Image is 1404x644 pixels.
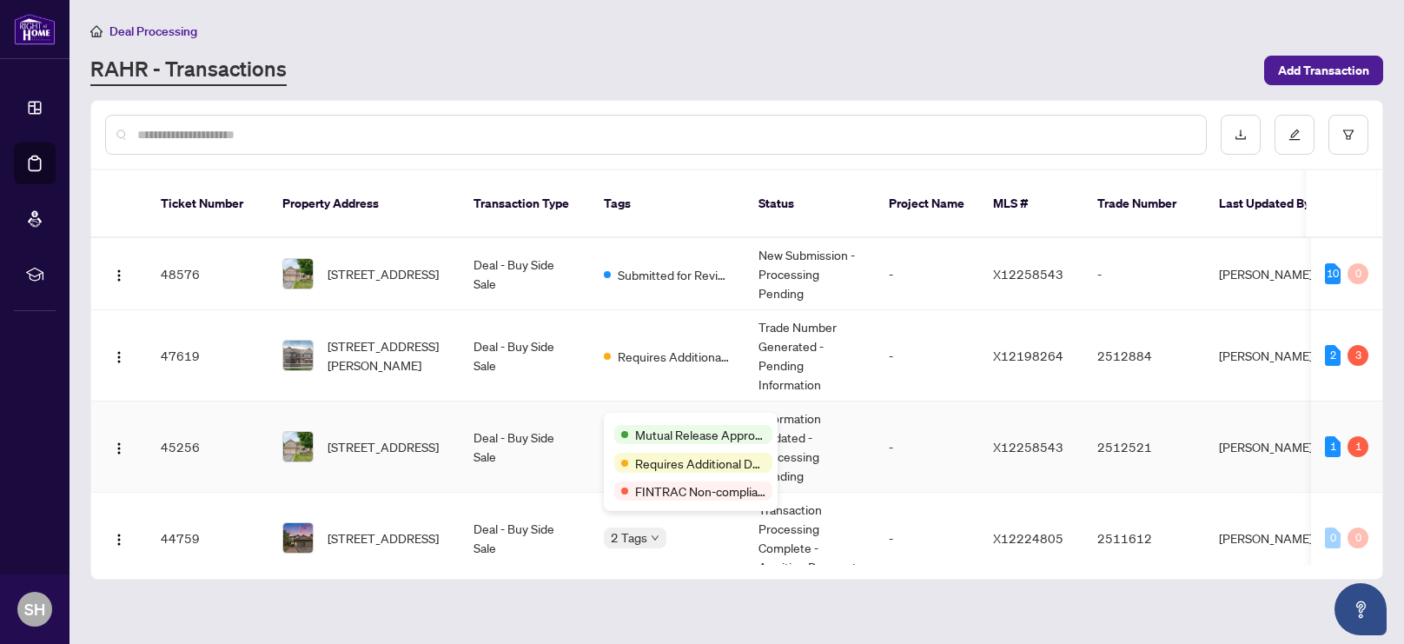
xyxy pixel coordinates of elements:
td: New Submission - Processing Pending [745,238,875,310]
span: X12258543 [993,439,1063,455]
td: - [875,238,979,310]
span: SH [24,597,45,621]
button: edit [1275,115,1315,155]
span: Requires Additional Docs [618,347,731,366]
span: down [651,534,659,542]
button: Open asap [1334,583,1387,635]
span: Add Transaction [1278,56,1369,84]
td: [PERSON_NAME] [1205,402,1335,493]
td: - [875,310,979,402]
img: thumbnail-img [283,432,313,461]
span: home [90,25,103,37]
button: Add Transaction [1264,56,1383,85]
img: thumbnail-img [283,259,313,289]
img: Logo [112,442,126,455]
th: Property Address [268,170,460,238]
th: Project Name [875,170,979,238]
span: X12258543 [993,266,1063,282]
span: Requires Additional Docs [635,454,765,473]
button: filter [1328,115,1368,155]
td: Deal - Buy Side Sale [460,402,590,493]
span: [STREET_ADDRESS] [328,528,439,548]
td: [PERSON_NAME] [1205,310,1335,402]
button: Logo [105,342,133,369]
span: edit [1288,129,1301,141]
td: Deal - Buy Side Sale [460,310,590,402]
th: Transaction Type [460,170,590,238]
img: logo [14,13,56,45]
th: Trade Number [1083,170,1205,238]
span: X12198264 [993,348,1063,363]
button: download [1221,115,1261,155]
div: 2 [1325,345,1341,366]
th: Ticket Number [147,170,268,238]
th: Tags [590,170,745,238]
td: Deal - Buy Side Sale [460,493,590,584]
span: filter [1342,129,1354,141]
div: 10 [1325,263,1341,284]
td: [PERSON_NAME] [1205,493,1335,584]
td: Information Updated - Processing Pending [745,402,875,493]
div: 0 [1325,528,1341,548]
span: [STREET_ADDRESS][PERSON_NAME] [328,336,446,375]
span: FINTRAC Non-compliant [635,481,765,501]
td: 48576 [147,238,268,310]
span: [STREET_ADDRESS] [328,437,439,456]
div: 1 [1325,436,1341,457]
div: 0 [1348,263,1368,284]
td: - [1083,238,1205,310]
th: MLS # [979,170,1083,238]
span: X12224805 [993,530,1063,546]
span: Mutual Release Approved [635,425,765,444]
span: download [1235,129,1247,141]
div: 1 [1348,436,1368,457]
td: Trade Number Generated - Pending Information [745,310,875,402]
td: 44759 [147,493,268,584]
img: Logo [112,269,126,282]
button: Logo [105,524,133,552]
span: Submitted for Review [618,265,731,284]
td: 2512884 [1083,310,1205,402]
div: 0 [1348,528,1368,548]
span: [STREET_ADDRESS] [328,264,439,283]
span: Deal Processing [109,23,197,39]
td: 2511612 [1083,493,1205,584]
th: Status [745,170,875,238]
img: thumbnail-img [283,341,313,370]
button: Logo [105,260,133,288]
th: Last Updated By [1205,170,1335,238]
td: [PERSON_NAME] [1205,238,1335,310]
img: thumbnail-img [283,523,313,553]
img: Logo [112,533,126,547]
td: 2512521 [1083,402,1205,493]
a: RAHR - Transactions [90,55,287,86]
img: Logo [112,350,126,364]
td: 45256 [147,402,268,493]
td: Transaction Processing Complete - Awaiting Payment [745,493,875,584]
td: 47619 [147,310,268,402]
td: - [875,402,979,493]
span: 2 Tags [611,528,647,548]
button: Logo [105,433,133,461]
div: 3 [1348,345,1368,366]
td: - [875,493,979,584]
td: Deal - Buy Side Sale [460,238,590,310]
